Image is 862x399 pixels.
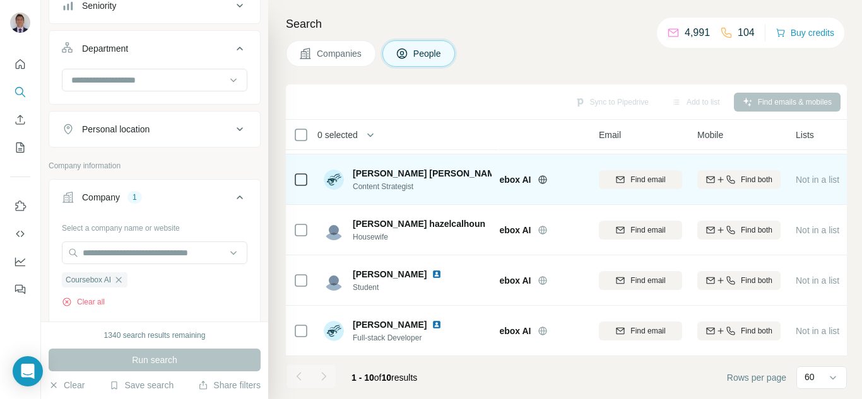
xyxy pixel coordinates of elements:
[630,325,665,337] span: Find email
[10,195,30,217] button: Use Surfe on LinkedIn
[353,217,485,230] span: [PERSON_NAME] hazelcalhoun
[82,42,128,55] div: Department
[741,224,772,236] span: Find both
[796,175,839,185] span: Not in a list
[697,321,781,340] button: Find both
[630,224,665,236] span: Find email
[599,321,682,340] button: Find email
[490,219,500,229] img: LinkedIn logo
[10,278,30,301] button: Feedback
[10,250,30,273] button: Dashboard
[599,170,682,189] button: Find email
[353,181,492,192] span: Content Strategist
[599,129,621,141] span: Email
[796,275,839,286] span: Not in a list
[741,275,772,286] span: Find both
[62,217,247,234] div: Select a company name or website
[432,269,442,279] img: LinkedIn logo
[374,373,382,383] span: of
[697,221,781,240] button: Find both
[13,356,43,386] div: Open Intercom Messenger
[62,296,105,308] button: Clear all
[805,371,815,383] p: 60
[66,274,111,286] span: Coursebox AI
[432,320,442,330] img: LinkedIn logo
[324,270,344,291] img: Avatar
[49,379,85,391] button: Clear
[324,321,344,341] img: Avatar
[127,192,142,203] div: 1
[599,271,682,290] button: Find email
[198,379,261,391] button: Share filters
[317,129,358,141] span: 0 selected
[353,268,427,280] span: [PERSON_NAME]
[353,231,492,243] span: Housewife
[82,123,150,136] div: Personal location
[741,325,772,337] span: Find both
[474,325,531,337] span: Coursebox AI
[324,170,344,190] img: Avatar
[796,129,814,141] span: Lists
[697,271,781,290] button: Find both
[353,332,457,344] span: Full-stack Developer
[10,13,30,33] img: Avatar
[474,224,531,236] span: Coursebox AI
[324,220,344,240] img: Avatar
[413,47,442,60] span: People
[353,318,427,331] span: [PERSON_NAME]
[353,282,457,293] span: Student
[109,379,174,391] button: Save search
[738,25,755,40] p: 104
[10,53,30,76] button: Quick start
[317,47,363,60] span: Companies
[685,25,710,40] p: 4,991
[351,373,417,383] span: results
[741,174,772,185] span: Find both
[630,174,665,185] span: Find email
[49,182,260,217] button: Company1
[10,108,30,131] button: Enrich CSV
[49,160,261,171] p: Company information
[49,114,260,144] button: Personal location
[630,275,665,286] span: Find email
[286,15,847,33] h4: Search
[796,326,839,336] span: Not in a list
[697,170,781,189] button: Find both
[599,221,682,240] button: Find email
[474,274,531,287] span: Coursebox AI
[10,223,30,245] button: Use Surfe API
[727,371,786,384] span: Rows per page
[796,225,839,235] span: Not in a list
[776,24,834,42] button: Buy credits
[10,81,30,103] button: Search
[49,33,260,69] button: Department
[82,191,120,204] div: Company
[10,136,30,159] button: My lists
[474,173,531,186] span: Coursebox AI
[697,129,723,141] span: Mobile
[353,167,504,180] span: [PERSON_NAME] [PERSON_NAME]
[382,373,392,383] span: 10
[351,373,374,383] span: 1 - 10
[104,330,206,341] div: 1340 search results remaining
